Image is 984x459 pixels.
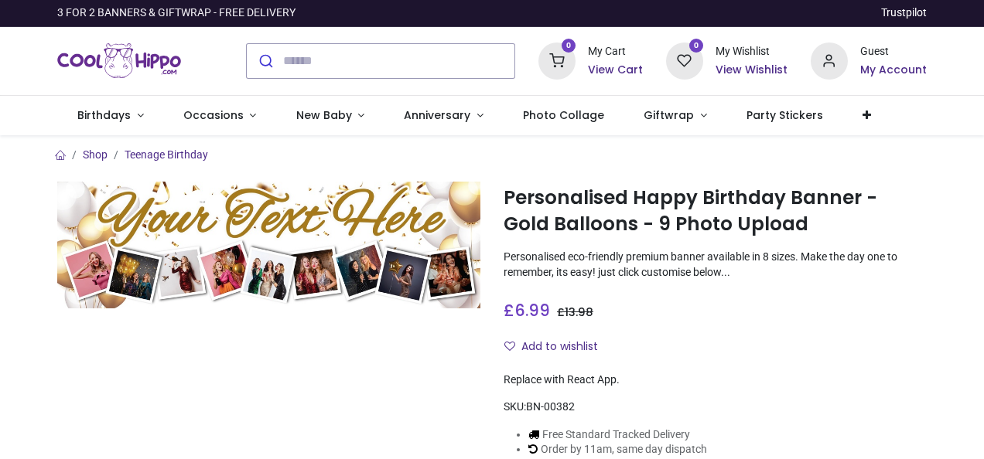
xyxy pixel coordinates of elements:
a: View Wishlist [716,63,788,78]
span: Giftwrap [644,107,694,123]
span: New Baby [296,107,352,123]
i: Add to wishlist [504,341,515,352]
span: Photo Collage [523,107,604,123]
div: Replace with React App. [504,372,927,388]
div: My Cart [588,44,643,59]
a: Giftwrap [624,96,727,136]
div: SKU: [504,399,927,415]
a: View Cart [588,63,643,78]
sup: 0 [689,39,704,53]
li: Free Standard Tracked Delivery [528,427,745,443]
div: My Wishlist [716,44,788,59]
span: £ [557,304,593,320]
img: Cool Hippo [57,39,181,83]
h1: Personalised Happy Birthday Banner - Gold Balloons - 9 Photo Upload [504,185,927,238]
button: Submit [247,44,283,78]
a: Logo of Cool Hippo [57,39,181,83]
img: Personalised Happy Birthday Banner - Gold Balloons - 9 Photo Upload [57,182,480,308]
a: 0 [538,53,576,66]
span: 6.99 [514,299,550,321]
a: My Account [860,63,927,78]
span: Birthdays [77,107,131,123]
a: Shop [83,148,108,161]
a: Birthdays [57,96,163,136]
a: Teenage Birthday [125,148,208,161]
a: Anniversary [384,96,504,136]
span: £ [504,299,550,321]
span: Anniversary [404,107,470,123]
a: Trustpilot [881,5,927,21]
sup: 0 [562,39,576,53]
span: Party Stickers [747,107,823,123]
li: Order by 11am, same day dispatch [528,442,745,457]
div: 3 FOR 2 BANNERS & GIFTWRAP - FREE DELIVERY [57,5,296,21]
span: BN-00382 [526,400,575,413]
a: Occasions [163,96,276,136]
a: 0 [666,53,703,66]
span: 13.98 [565,304,593,320]
div: Guest [860,44,927,59]
button: Add to wishlistAdd to wishlist [504,334,611,360]
a: New Baby [276,96,384,136]
span: Occasions [183,107,244,123]
p: Personalised eco-friendly premium banner available in 8 sizes. Make the day one to remember, its ... [504,250,927,280]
